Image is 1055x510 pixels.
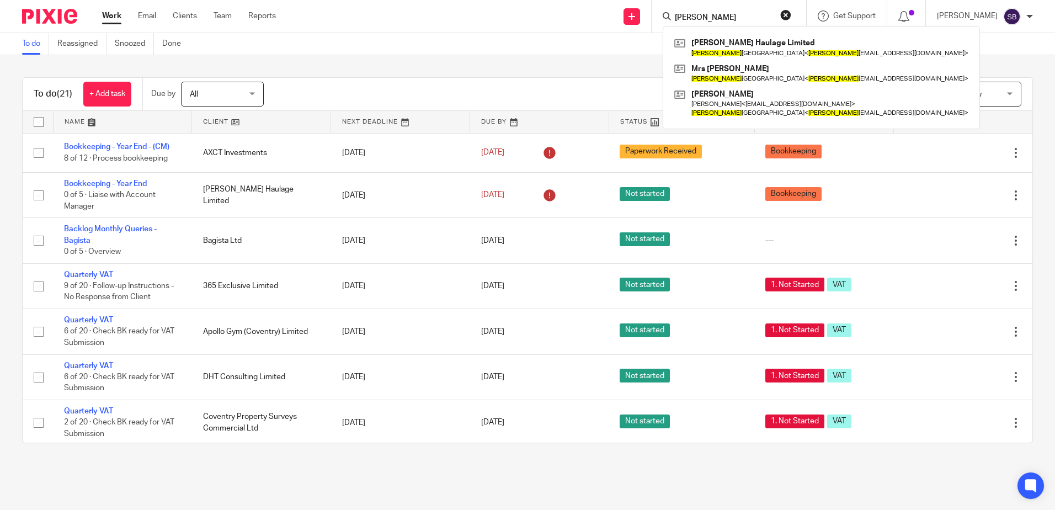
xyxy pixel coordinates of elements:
[64,225,157,244] a: Backlog Monthly Queries - Bagista
[1003,8,1021,25] img: svg%3E
[620,145,702,158] span: Paperwork Received
[115,33,154,55] a: Snoozed
[827,369,851,382] span: VAT
[620,323,670,337] span: Not started
[833,12,876,20] span: Get Support
[64,419,174,438] span: 2 of 20 · Check BK ready for VAT Submission
[64,192,156,211] span: 0 of 5 · Liaise with Account Manager
[173,10,197,22] a: Clients
[192,263,331,309] td: 365 Exclusive Limited
[151,88,175,99] p: Due by
[765,187,822,201] span: Bookkeeping
[331,172,470,217] td: [DATE]
[192,172,331,217] td: [PERSON_NAME] Haulage Limited
[190,91,198,98] span: All
[64,143,169,151] a: Bookkeeping - Year End - (CM)
[765,415,824,428] span: 1. Not Started
[620,187,670,201] span: Not started
[331,133,470,172] td: [DATE]
[64,362,113,370] a: Quarterly VAT
[64,316,113,324] a: Quarterly VAT
[64,271,113,279] a: Quarterly VAT
[64,248,121,256] span: 0 of 5 · Overview
[138,10,156,22] a: Email
[192,309,331,354] td: Apollo Gym (Coventry) Limited
[827,278,851,291] span: VAT
[765,369,824,382] span: 1. Not Started
[214,10,232,22] a: Team
[620,278,670,291] span: Not started
[481,373,504,381] span: [DATE]
[57,33,106,55] a: Reassigned
[192,218,331,263] td: Bagista Ltd
[331,400,470,445] td: [DATE]
[192,400,331,445] td: Coventry Property Surveys Commercial Ltd
[64,155,168,162] span: 8 of 12 · Process bookkeeping
[620,415,670,428] span: Not started
[192,133,331,172] td: AXCT Investments
[22,33,49,55] a: To do
[34,88,72,100] h1: To do
[937,10,998,22] p: [PERSON_NAME]
[331,309,470,354] td: [DATE]
[481,149,504,157] span: [DATE]
[481,282,504,290] span: [DATE]
[331,354,470,400] td: [DATE]
[331,263,470,309] td: [DATE]
[674,13,773,23] input: Search
[57,89,72,98] span: (21)
[102,10,121,22] a: Work
[765,278,824,291] span: 1. Not Started
[780,9,791,20] button: Clear
[620,232,670,246] span: Not started
[331,218,470,263] td: [DATE]
[64,407,113,415] a: Quarterly VAT
[481,419,504,427] span: [DATE]
[192,354,331,400] td: DHT Consulting Limited
[64,328,174,347] span: 6 of 20 · Check BK ready for VAT Submission
[765,235,882,246] div: ---
[162,33,189,55] a: Done
[765,145,822,158] span: Bookkeeping
[481,191,504,199] span: [DATE]
[827,415,851,428] span: VAT
[248,10,276,22] a: Reports
[64,282,174,301] span: 9 of 20 · Follow-up Instructions - No Response from Client
[64,180,147,188] a: Bookkeeping - Year End
[64,373,174,392] span: 6 of 20 · Check BK ready for VAT Submission
[827,323,851,337] span: VAT
[22,9,77,24] img: Pixie
[765,323,824,337] span: 1. Not Started
[620,369,670,382] span: Not started
[83,82,131,107] a: + Add task
[481,237,504,245] span: [DATE]
[481,328,504,336] span: [DATE]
